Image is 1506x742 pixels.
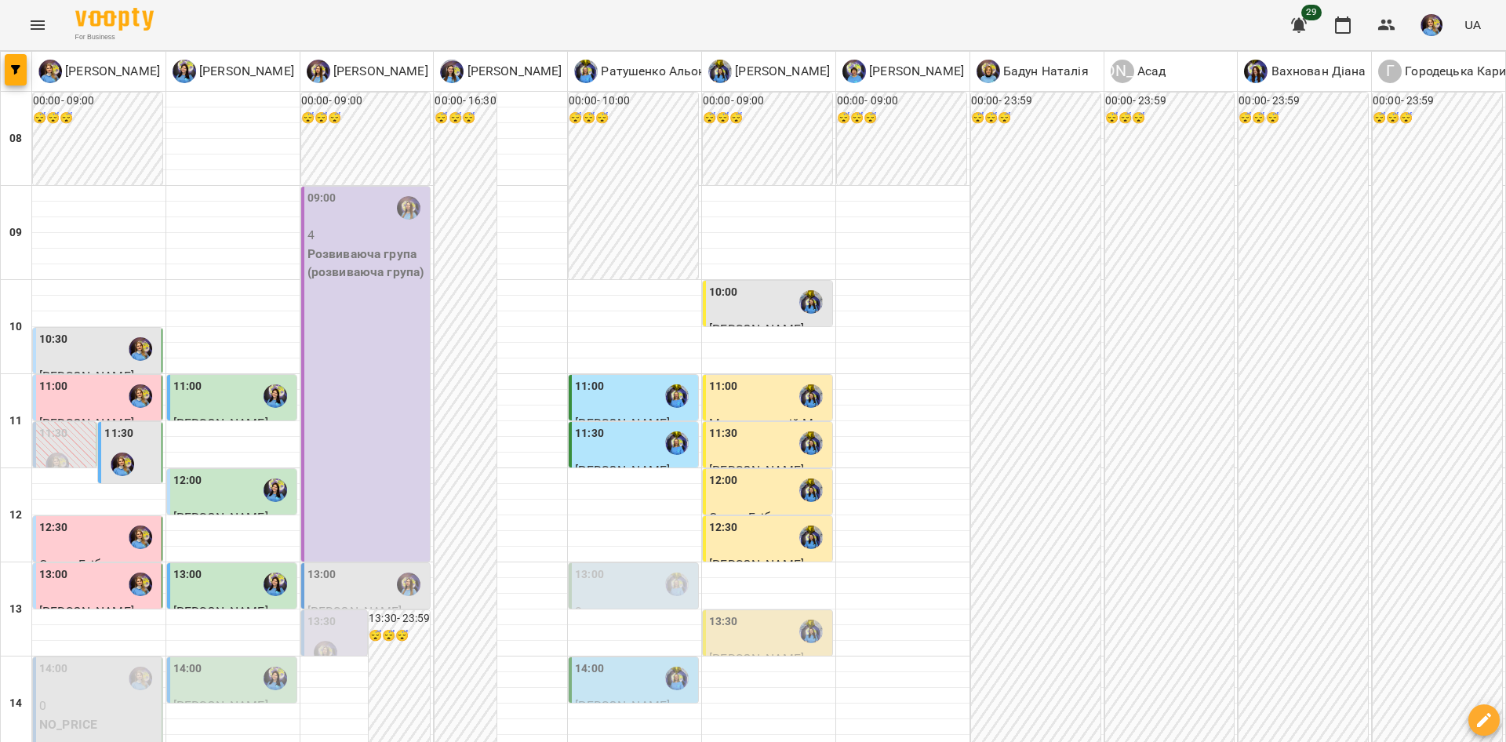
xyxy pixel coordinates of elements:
div: Ратушенко Альона [665,431,689,455]
span: [PERSON_NAME] [307,604,402,619]
h6: 😴😴😴 [1373,110,1502,127]
img: Свириденко Аня [799,478,823,502]
label: 09:00 [307,190,336,207]
img: П [38,60,62,83]
img: Б [977,60,1000,83]
h6: 😴😴😴 [301,110,431,127]
span: UA [1464,16,1481,33]
p: [PERSON_NAME] [196,62,294,81]
img: Ратушенко Альона [665,667,689,690]
h6: 😴😴😴 [369,627,430,645]
label: 13:00 [173,566,202,584]
a: В Вахнован Діана [1244,60,1366,83]
img: Voopty Logo [75,8,154,31]
h6: 13 [9,601,22,618]
label: 14:00 [173,660,202,678]
div: Свириденко Аня [799,526,823,549]
h6: 😴😴😴 [33,110,162,127]
img: Базілєва Катерина [264,478,287,502]
p: [PERSON_NAME] [330,62,428,81]
span: Монзолевській Матвій [709,416,828,449]
div: Ігнатенко Оксана [440,60,562,83]
div: Казимирів Тетяна [307,60,428,83]
label: 13:00 [307,566,336,584]
div: Базілєва Катерина [173,60,294,83]
h6: 09 [9,224,22,242]
span: [PERSON_NAME] [575,416,670,431]
p: [PERSON_NAME] [732,62,830,81]
h6: 00:00 - 23:59 [971,93,1100,110]
label: 11:30 [575,425,604,442]
label: 14:00 [575,660,604,678]
img: Казимирів Тетяна [397,573,420,596]
p: NO_PRICE [39,715,158,734]
h6: 00:00 - 09:00 [703,93,832,110]
button: UA [1458,10,1487,39]
h6: 11 [9,413,22,430]
p: Бадун Наталія [1000,62,1089,81]
span: [PERSON_NAME] [575,698,670,713]
a: Р Ратушенко Альона [574,60,713,83]
h6: 00:00 - 09:00 [837,93,966,110]
img: В [1244,60,1268,83]
div: Позднякова Анастасія [129,573,152,596]
div: Позднякова Анастасія [129,526,152,549]
div: Бадун Наталія [977,60,1089,83]
a: Б Бадун Наталія [977,60,1089,83]
img: Базілєва Катерина [264,384,287,408]
span: [PERSON_NAME] [39,604,134,619]
h6: 😴😴😴 [1105,110,1235,127]
div: Ратушенко Альона [574,60,713,83]
img: Казимирів Тетяна [314,641,337,664]
label: 13:30 [307,613,336,631]
div: [PERSON_NAME] [1111,60,1134,83]
h6: 14 [9,695,22,712]
label: 13:30 [709,613,738,631]
div: Свириденко Аня [799,620,823,643]
span: [PERSON_NAME] [709,322,804,336]
label: 13:00 [39,566,68,584]
div: Позднякова Анастасія [45,453,69,476]
h6: 00:00 - 09:00 [301,93,431,110]
label: 11:00 [173,378,202,395]
div: Ратушенко Альона [665,384,689,408]
span: Сохач Гліб [39,557,101,572]
div: Свириденко Аня [799,290,823,314]
img: К [307,60,330,83]
label: 11:00 [39,378,68,395]
label: 10:00 [709,284,738,301]
a: С [PERSON_NAME] [708,60,830,83]
label: 12:00 [709,472,738,489]
h6: 00:00 - 23:59 [1105,93,1235,110]
div: Ратушенко Альона [665,573,689,596]
div: Асад [1111,60,1166,83]
img: Свириденко Аня [799,431,823,455]
div: Позднякова Анастасія [38,60,160,83]
img: Позднякова Анастасія [111,453,134,476]
span: [PERSON_NAME] [173,698,268,713]
h6: 00:00 - 09:00 [33,93,162,110]
a: К [PERSON_NAME] [307,60,428,83]
label: 11:30 [709,425,738,442]
img: Базілєва Катерина [264,667,287,690]
img: С [708,60,732,83]
button: Menu [19,6,56,44]
img: Позднякова Анастасія [129,384,152,408]
span: [PERSON_NAME] [575,463,670,478]
span: [PERSON_NAME] [173,416,268,431]
h6: 😴😴😴 [703,110,832,127]
p: 0 [39,697,158,715]
img: Свириденко Аня [799,384,823,408]
img: Позднякова Анастасія [129,337,152,361]
span: Сохач Гліб [709,510,771,525]
div: Г [1378,60,1402,83]
h6: 12 [9,507,22,524]
label: 11:00 [575,378,604,395]
a: П [PERSON_NAME] [38,60,160,83]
